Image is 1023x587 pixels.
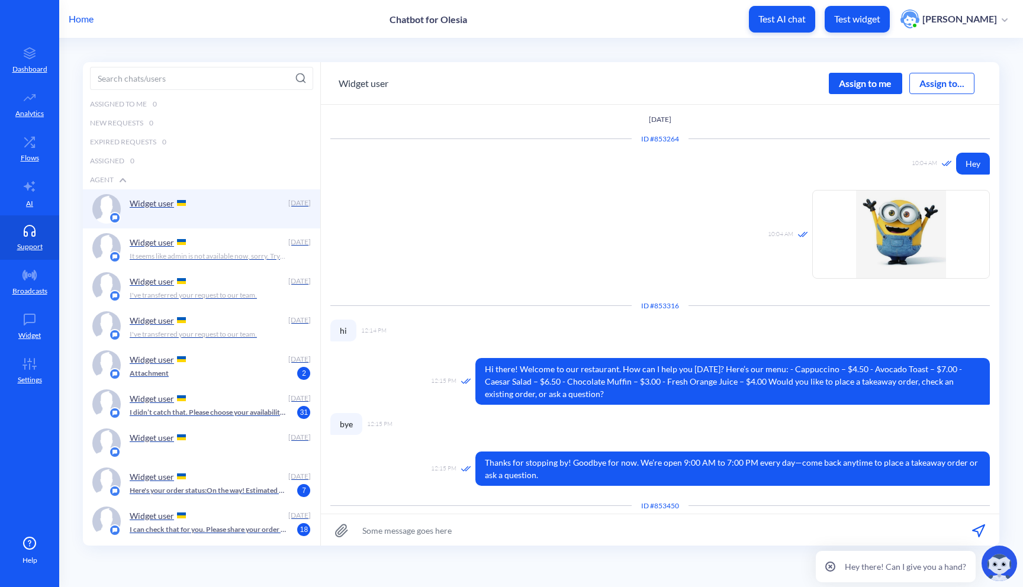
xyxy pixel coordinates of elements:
a: platform iconWidget user [DATE]Attachment [83,346,320,385]
div: [DATE] [287,471,311,482]
span: 12:15 PM [431,376,456,386]
p: Attachment [130,368,169,379]
div: [DATE] [287,315,311,325]
span: Thanks for stopping by! Goodbye for now. We’re open 9:00 AM to 7:00 PM every day—come back anytim... [475,451,990,486]
p: Widget user [130,472,174,482]
img: UA [177,200,186,206]
img: platform icon [109,446,121,458]
span: 0 [162,137,166,147]
div: Conversation ID [632,134,689,144]
a: platform iconWidget user [DATE] [83,424,320,463]
span: 7 [297,484,310,497]
button: Assign to... [909,73,974,94]
p: Widget user [130,276,174,286]
p: Widget user [130,315,174,325]
p: Widget user [130,354,174,365]
img: platform icon [109,368,121,380]
img: platform icon [109,329,121,341]
span: Hey [956,153,990,175]
img: platform icon [109,290,121,302]
div: [DATE] [287,198,311,208]
p: Widget user [130,511,174,521]
span: 10:04 AM [912,159,937,169]
img: UA [177,356,186,362]
div: Conversation ID [632,301,689,311]
p: [PERSON_NAME] [922,12,997,25]
span: 10:04 AM [768,230,793,240]
div: [DATE] [287,276,311,286]
img: UA [177,512,186,518]
a: platform iconWidget user [DATE] [83,189,320,228]
a: platform iconWidget user [DATE]I've transferred your request to our team. [83,307,320,346]
p: I didn’t catch that. Please choose your availability: part-time or full-time. [130,407,287,418]
p: It seems like admin is not available now, sorry. Try again during our business hours (9 a.m. - 7 ... [130,251,287,262]
div: [DATE] [287,354,311,365]
a: platform iconWidget user [DATE]It seems like admin is not available now, sorry. Try again during ... [83,228,320,267]
img: UA [177,395,186,401]
span: Hi there! Welcome to our restaurant. How can I help you [DATE]? Here’s our menu: - Cappuccino – $... [475,358,990,405]
p: I can check that for you. Please share your order ID. [130,524,287,535]
input: Some message goes here [321,514,999,546]
p: Test widget [834,13,880,25]
div: Conversation ID [632,501,689,511]
div: Expired Requests [83,133,320,151]
p: Analytics [15,108,44,119]
div: [DATE] [287,432,311,443]
p: Widget user [130,237,174,247]
p: [DATE] [330,114,990,125]
a: platform iconWidget user [DATE]I can check that for you. Please share your order ID. [83,502,320,541]
span: 18 [297,523,310,536]
button: Widget user [339,76,388,91]
div: [DATE] [287,510,311,521]
p: Home [69,12,94,26]
button: user photo[PERSON_NAME] [895,8,1014,30]
a: platform iconWidget user [DATE]Here's your order status:On the way! Estimated pick up time: [DATE... [83,463,320,502]
p: Widget user [130,394,174,404]
p: Widget user [130,198,174,208]
img: UA [177,278,186,284]
button: Test AI chat [749,6,815,33]
p: Chatbot for Olesia [390,14,467,25]
p: Widget [18,330,41,341]
p: Dashboard [12,64,47,75]
span: 12:15 PM [367,420,393,428]
img: user photo [900,9,919,28]
p: Widget user [130,433,174,443]
div: New Requests [83,114,320,133]
img: platform icon [109,407,121,419]
span: 0 [149,118,153,128]
span: Help [22,555,37,566]
div: [DATE] [287,237,311,247]
img: platform icon [109,485,121,497]
div: Assigned [83,151,320,170]
img: UA [177,239,186,245]
p: AI [26,198,33,209]
div: Assign to me [829,73,902,94]
p: Support [17,241,43,252]
a: platform iconWidget user [DATE]I've transferred your request to our team. [83,267,320,307]
input: Search chats/users [90,67,313,90]
img: platform icon [109,524,121,536]
p: Hey there! Can I give you a hand? [845,560,966,573]
div: Assigned to me [83,95,320,114]
img: icon [812,190,990,279]
img: platform icon [109,212,121,224]
img: UA [177,434,186,440]
div: [DATE] [287,393,311,404]
img: UA [177,317,186,323]
a: platform iconWidget user [DATE]I didn’t catch that. Please choose your availability: part-time or... [83,385,320,424]
button: Test widget [825,6,890,33]
p: I've transferred your request to our team. [130,290,257,301]
p: Broadcasts [12,286,47,296]
img: copilot-icon.svg [982,546,1017,581]
p: Flows [21,153,39,163]
span: bye [330,413,362,435]
p: Settings [18,375,42,385]
p: I've transferred your request to our team. [130,329,257,340]
p: Test AI chat [758,13,806,25]
span: 0 [130,156,134,166]
span: 2 [297,367,310,380]
span: 0 [153,99,157,109]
